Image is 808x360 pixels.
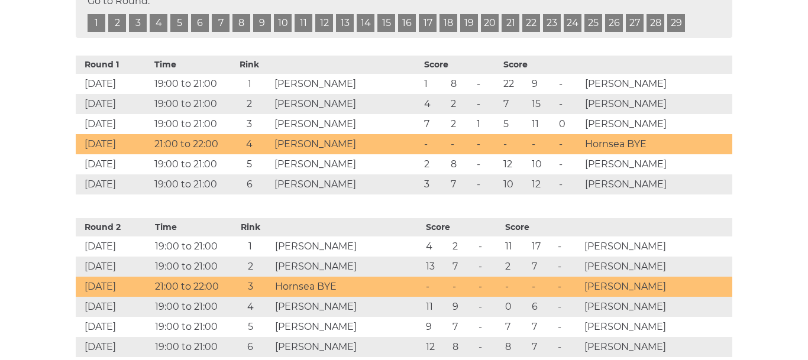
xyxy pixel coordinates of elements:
a: 19 [460,14,478,32]
a: 22 [522,14,540,32]
td: 7 [529,257,555,277]
td: - [476,337,502,357]
td: [PERSON_NAME] [272,114,422,134]
td: 21:00 to 22:00 [151,134,227,154]
td: [DATE] [76,114,151,134]
a: 17 [419,14,437,32]
td: - [556,154,583,174]
td: [PERSON_NAME] [582,154,732,174]
td: 9 [450,297,476,317]
th: Score [421,56,500,74]
a: 25 [584,14,602,32]
td: 6 [529,297,555,317]
td: [PERSON_NAME] [272,297,423,317]
td: - [556,134,583,154]
a: 28 [647,14,664,32]
td: [PERSON_NAME] [581,236,732,257]
td: - [555,257,581,277]
td: [PERSON_NAME] [581,317,732,337]
a: 6 [191,14,209,32]
td: 7 [529,337,555,357]
td: 10 [529,154,556,174]
th: Round 1 [76,56,151,74]
td: - [556,74,583,94]
a: 11 [295,14,312,32]
td: [PERSON_NAME] [272,174,422,194]
td: [PERSON_NAME] [272,317,423,337]
td: 8 [502,337,529,357]
th: Round 2 [76,218,152,236]
td: 1 [474,114,500,134]
th: Time [152,218,228,236]
td: 9 [423,317,450,337]
th: Rink [228,218,272,236]
td: 12 [423,337,450,357]
td: - [474,154,500,174]
td: [DATE] [76,257,152,277]
td: 7 [450,257,476,277]
td: 13 [423,257,450,277]
td: [DATE] [76,174,151,194]
td: - [476,317,502,337]
th: Score [500,56,583,74]
td: - [556,174,583,194]
td: 0 [556,114,583,134]
td: - [476,257,502,277]
td: 10 [500,174,529,194]
td: 4 [228,297,272,317]
td: [PERSON_NAME] [272,94,422,114]
td: 19:00 to 21:00 [152,337,228,357]
td: 19:00 to 21:00 [151,174,227,194]
td: 2 [502,257,529,277]
a: 7 [212,14,230,32]
a: 2 [108,14,126,32]
a: 23 [543,14,561,32]
td: 5 [500,114,529,134]
td: 0 [502,297,529,317]
td: 1 [228,236,272,257]
td: [DATE] [76,154,151,174]
td: 7 [450,317,476,337]
td: 7 [502,317,529,337]
td: 2 [448,94,474,114]
td: 3 [228,114,272,134]
td: 8 [448,154,474,174]
td: [DATE] [76,94,151,114]
td: - [555,277,581,297]
td: - [474,134,500,154]
td: - [502,277,529,297]
a: 15 [377,14,395,32]
td: - [474,74,500,94]
td: - [474,174,500,194]
td: 19:00 to 21:00 [151,114,227,134]
td: [DATE] [76,297,152,317]
td: 19:00 to 21:00 [152,297,228,317]
td: [PERSON_NAME] [581,277,732,297]
td: - [476,236,502,257]
td: - [421,134,448,154]
a: 4 [150,14,167,32]
a: 20 [481,14,499,32]
td: [DATE] [76,337,152,357]
td: 22 [500,74,529,94]
td: 17 [529,236,555,257]
td: 2 [450,236,476,257]
td: 5 [228,317,272,337]
a: 27 [626,14,644,32]
a: 16 [398,14,416,32]
a: 21 [502,14,519,32]
td: - [555,337,581,357]
td: [PERSON_NAME] [582,114,732,134]
a: 14 [357,14,374,32]
a: 9 [253,14,271,32]
td: [PERSON_NAME] [272,154,422,174]
td: - [500,134,529,154]
td: - [555,236,581,257]
a: 29 [667,14,685,32]
a: 24 [564,14,581,32]
td: [PERSON_NAME] [272,257,423,277]
td: 4 [228,134,272,154]
td: [PERSON_NAME] [272,74,422,94]
a: 13 [336,14,354,32]
td: 2 [228,257,272,277]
